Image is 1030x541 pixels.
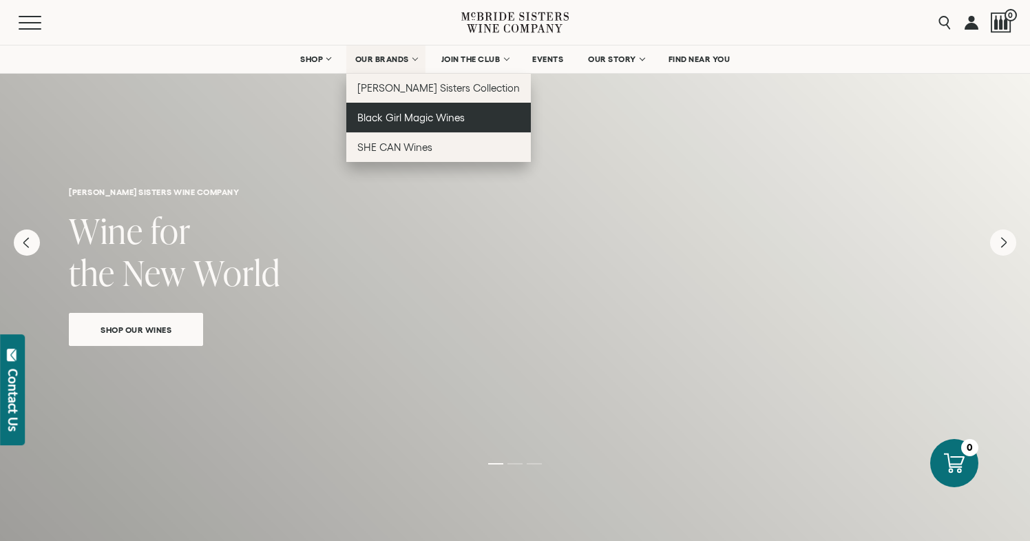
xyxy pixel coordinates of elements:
[6,369,20,431] div: Contact Us
[507,463,523,465] li: Page dot 2
[19,16,68,30] button: Mobile Menu Trigger
[357,82,521,94] span: [PERSON_NAME] Sisters Collection
[660,45,739,73] a: FIND NEAR YOU
[527,463,542,465] li: Page dot 3
[532,54,563,64] span: EVENTS
[432,45,517,73] a: JOIN THE CLUB
[990,229,1016,256] button: Next
[76,322,196,338] span: Shop Our Wines
[357,112,465,123] span: Black Girl Magic Wines
[488,463,503,465] li: Page dot 1
[151,207,191,254] span: for
[1005,9,1017,21] span: 0
[579,45,653,73] a: OUR STORY
[669,54,731,64] span: FIND NEAR YOU
[300,54,324,64] span: SHOP
[123,249,186,296] span: New
[14,229,40,256] button: Previous
[291,45,339,73] a: SHOP
[523,45,572,73] a: EVENTS
[588,54,636,64] span: OUR STORY
[69,313,203,346] a: Shop Our Wines
[346,45,425,73] a: OUR BRANDS
[357,141,432,153] span: SHE CAN Wines
[961,439,978,456] div: 0
[69,249,115,296] span: the
[346,103,532,132] a: Black Girl Magic Wines
[193,249,280,296] span: World
[355,54,409,64] span: OUR BRANDS
[346,132,532,162] a: SHE CAN Wines
[346,73,532,103] a: [PERSON_NAME] Sisters Collection
[441,54,501,64] span: JOIN THE CLUB
[69,187,961,196] h6: [PERSON_NAME] sisters wine company
[69,207,143,254] span: Wine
